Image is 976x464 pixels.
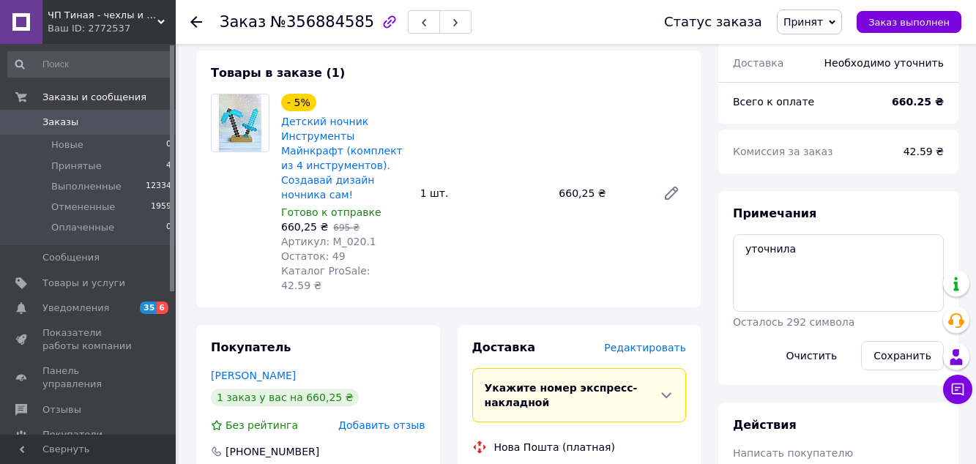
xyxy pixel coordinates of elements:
[211,389,359,406] div: 1 заказ у вас на 660,25 ₴
[51,180,122,193] span: Выполненные
[816,47,953,79] div: Необходимо уточнить
[270,13,374,31] span: №356884585
[472,340,536,354] span: Доставка
[861,341,944,370] button: Сохранить
[281,250,346,262] span: Остаток: 49
[281,221,328,233] span: 660,25 ₴
[146,180,171,193] span: 12334
[151,201,171,214] span: 1959
[733,206,816,220] span: Примечания
[226,419,298,431] span: Без рейтинга
[166,160,171,173] span: 4
[774,341,850,370] button: Очистить
[338,419,425,431] span: Добавить отзыв
[664,15,762,29] div: Статус заказа
[51,138,83,151] span: Новые
[733,146,833,157] span: Комиссия за заказ
[224,444,321,459] div: [PHONE_NUMBER]
[491,440,619,454] div: Нова Пошта (платная)
[7,51,173,78] input: Поиск
[733,447,853,459] span: Написать покупателю
[42,403,81,416] span: Отзывы
[485,382,638,408] span: Укажите номер экспресс-накладной
[733,234,944,312] textarea: уточнила
[733,316,854,328] span: Осталось 292 символа
[42,91,146,104] span: Заказы и сообщения
[42,428,103,441] span: Покупатели
[783,16,823,28] span: Принят
[211,370,296,381] a: [PERSON_NAME]
[190,15,202,29] div: Вернуться назад
[604,342,686,353] span: Редактировать
[42,326,135,353] span: Показатели работы компании
[42,251,100,264] span: Сообщения
[868,17,950,28] span: Заказ выполнен
[140,302,157,314] span: 35
[733,57,783,69] span: Доставка
[943,375,972,404] button: Чат с покупателем
[553,183,651,203] div: 660,25 ₴
[281,265,370,291] span: Каталог ProSale: 42.59 ₴
[219,94,262,151] img: Детский ночник Инструменты Майнкрафт (комплект из 4 инструментов). Создавай дизайн ночника сам!
[657,179,686,208] a: Редактировать
[51,221,114,234] span: Оплаченные
[48,22,176,35] div: Ваш ID: 2772537
[157,302,168,314] span: 6
[211,66,345,80] span: Товары в заказе (1)
[281,116,403,201] a: Детский ночник Инструменты Майнкрафт (комплект из 4 инструментов). Создавай дизайн ночника сам!
[414,183,554,203] div: 1 шт.
[281,236,376,247] span: Артикул: M_020.1
[51,160,102,173] span: Принятые
[42,302,109,315] span: Уведомления
[281,206,381,218] span: Готово к отправке
[220,13,266,31] span: Заказ
[211,340,291,354] span: Покупатель
[166,221,171,234] span: 0
[904,146,944,157] span: 42.59 ₴
[892,96,944,108] b: 660.25 ₴
[51,201,115,214] span: Отмененные
[733,418,797,432] span: Действия
[733,96,814,108] span: Всего к оплате
[48,9,157,22] span: ЧП Тиная - чехлы и стекло для телефонов, ночники, игрушки
[333,222,360,233] span: 695 ₴
[857,11,961,33] button: Заказ выполнен
[166,138,171,151] span: 0
[42,277,125,290] span: Товары и услуги
[42,116,78,129] span: Заказы
[42,364,135,391] span: Панель управления
[281,94,316,111] div: - 5%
